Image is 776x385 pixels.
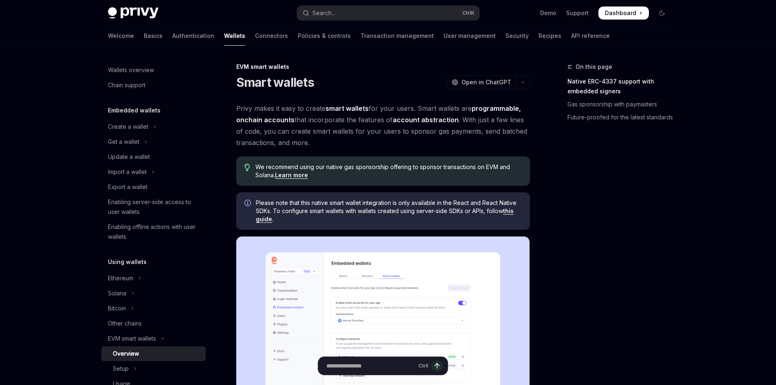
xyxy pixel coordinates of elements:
div: Wallets overview [108,65,154,75]
a: Basics [144,26,163,46]
div: Other chains [108,319,142,328]
button: Toggle Import a wallet section [101,165,206,179]
span: Ctrl K [462,10,475,16]
h5: Embedded wallets [108,106,160,115]
div: Chain support [108,80,145,90]
div: Create a wallet [108,122,148,132]
button: Toggle dark mode [655,7,668,20]
a: Welcome [108,26,134,46]
div: Enabling offline actions with user wallets [108,222,201,242]
a: Security [506,26,529,46]
h1: Smart wallets [236,75,314,90]
div: Ethereum [108,273,133,283]
span: Please note that this native smart wallet integration is only available in the React and React Na... [256,199,522,223]
div: Export a wallet [108,182,147,192]
button: Toggle Bitcoin section [101,301,206,316]
a: Enabling offline actions with user wallets [101,220,206,244]
a: Learn more [275,172,308,179]
div: Enabling server-side access to user wallets [108,197,201,217]
span: Open in ChatGPT [462,78,511,86]
button: Toggle Get a wallet section [101,134,206,149]
div: Update a wallet [108,152,150,162]
a: Recipes [539,26,561,46]
a: Chain support [101,78,206,92]
a: Export a wallet [101,180,206,194]
a: Connectors [255,26,288,46]
button: Toggle Setup section [101,361,206,376]
svg: Info [244,200,253,208]
img: dark logo [108,7,158,19]
a: Gas sponsorship with paymasters [567,98,675,111]
button: Toggle Create a wallet section [101,119,206,134]
button: Toggle Solana section [101,286,206,301]
a: Support [566,9,589,17]
a: Policies & controls [298,26,351,46]
div: EVM smart wallets [236,63,530,71]
strong: smart wallets [325,104,369,112]
a: API reference [571,26,610,46]
a: Other chains [101,316,206,331]
a: Future-proofed for the latest standards [567,111,675,124]
a: Native ERC-4337 support with embedded signers [567,75,675,98]
span: On this page [576,62,612,72]
a: Enabling server-side access to user wallets [101,195,206,219]
input: Ask a question... [326,357,415,375]
a: Transaction management [361,26,434,46]
svg: Tip [244,164,250,171]
div: Bitcoin [108,304,126,313]
div: Search... [312,8,335,18]
button: Open search [297,6,479,20]
button: Toggle Ethereum section [101,271,206,286]
a: Authentication [172,26,214,46]
div: EVM smart wallets [108,334,156,343]
a: Dashboard [598,7,649,20]
button: Toggle EVM smart wallets section [101,331,206,346]
a: Wallets overview [101,63,206,77]
div: Setup [113,364,129,374]
div: Overview [113,349,139,359]
button: Send message [431,360,443,372]
a: Update a wallet [101,150,206,164]
a: User management [444,26,496,46]
a: Wallets [224,26,245,46]
div: Solana [108,288,126,298]
a: Demo [540,9,556,17]
span: Privy makes it easy to create for your users. Smart wallets are that incorporate the features of ... [236,103,530,148]
div: Import a wallet [108,167,147,177]
button: Open in ChatGPT [446,75,516,89]
a: Overview [101,346,206,361]
h5: Using wallets [108,257,147,267]
span: We recommend using our native gas sponsorship offering to sponsor transactions on EVM and Solana. [255,163,521,179]
span: Dashboard [605,9,636,17]
a: account abstraction [393,116,459,124]
div: Get a wallet [108,137,139,147]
